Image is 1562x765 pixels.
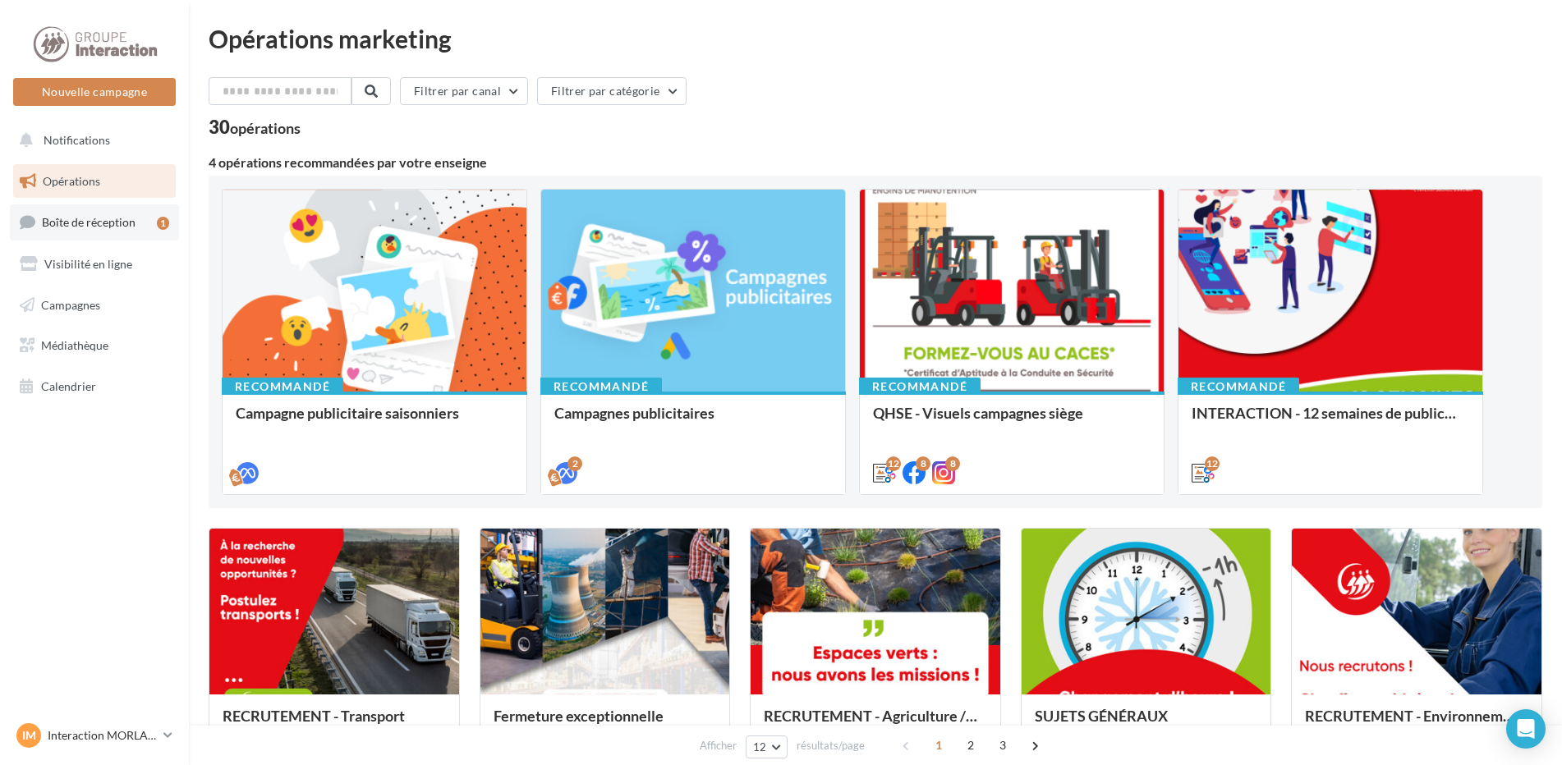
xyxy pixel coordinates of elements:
span: 3 [990,732,1016,758]
span: Boîte de réception [42,215,136,229]
button: Notifications [10,123,172,158]
div: 1 [157,217,169,230]
div: Recommandé [222,378,343,396]
div: 4 opérations recommandées par votre enseigne [209,156,1542,169]
div: RECRUTEMENT - Environnement [1305,708,1528,740]
span: 12 [753,740,767,754]
span: Campagnes [41,297,100,311]
span: 1 [926,732,952,758]
div: opérations [230,121,301,135]
a: IM Interaction MORLAIX [13,720,176,751]
p: Interaction MORLAIX [48,727,157,744]
div: 2 [567,456,582,471]
span: Notifications [44,133,110,147]
button: Nouvelle campagne [13,78,176,106]
div: Campagnes publicitaires [554,405,832,437]
div: INTERACTION - 12 semaines de publication [1192,405,1469,437]
div: Fermeture exceptionnelle [494,708,717,740]
div: QHSE - Visuels campagnes siège [873,405,1151,437]
span: résultats/page [797,738,865,754]
div: Recommandé [1178,378,1299,396]
button: Filtrer par catégorie [537,77,687,105]
span: Opérations [43,174,100,188]
div: Opérations marketing [209,26,1542,51]
div: 12 [886,456,901,471]
a: Visibilité en ligne [10,247,179,282]
a: Boîte de réception1 [10,204,179,240]
div: Open Intercom Messenger [1506,709,1546,749]
span: Médiathèque [41,338,108,352]
a: Calendrier [10,369,179,404]
div: Campagne publicitaire saisonniers [236,405,513,437]
div: SUJETS GÉNÉRAUX [1035,708,1258,740]
button: Filtrer par canal [400,77,528,105]
div: 8 [945,456,960,471]
div: RECRUTEMENT - Agriculture / Espaces verts [764,708,987,740]
div: 30 [209,118,301,136]
a: Campagnes [10,288,179,323]
span: Visibilité en ligne [44,257,132,271]
div: 8 [916,456,930,471]
span: IM [22,727,36,744]
a: Médiathèque [10,328,179,363]
button: 12 [746,735,788,758]
div: 12 [1205,456,1220,471]
span: 2 [958,732,984,758]
div: RECRUTEMENT - Transport [223,708,446,740]
span: Afficher [700,738,737,754]
div: Recommandé [540,378,662,396]
a: Opérations [10,164,179,199]
span: Calendrier [41,379,96,393]
div: Recommandé [859,378,981,396]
